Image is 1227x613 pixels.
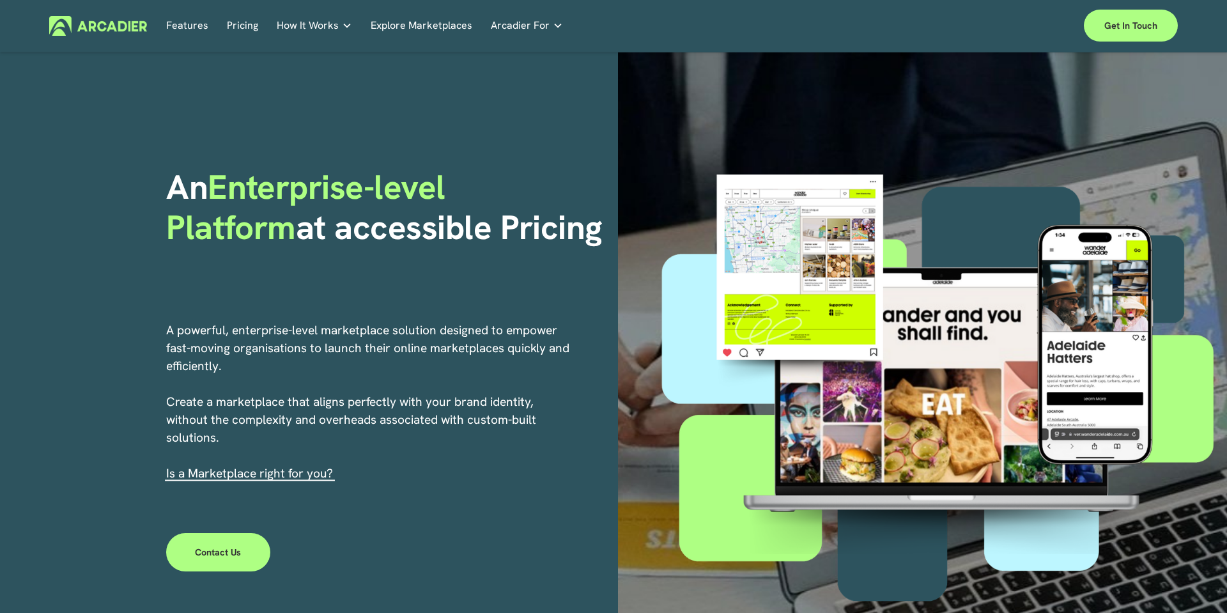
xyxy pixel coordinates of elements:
[277,16,352,36] a: folder dropdown
[1084,10,1178,42] a: Get in touch
[371,16,472,36] a: Explore Marketplaces
[166,167,609,247] h1: An at accessible Pricing
[491,16,563,36] a: folder dropdown
[491,17,550,35] span: Arcadier For
[166,322,571,483] p: A powerful, enterprise-level marketplace solution designed to empower fast-moving organisations t...
[227,16,258,36] a: Pricing
[166,465,333,481] span: I
[166,165,454,249] span: Enterprise-level Platform
[277,17,339,35] span: How It Works
[169,465,333,481] a: s a Marketplace right for you?
[166,16,208,36] a: Features
[166,533,270,571] a: Contact Us
[49,16,147,36] img: Arcadier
